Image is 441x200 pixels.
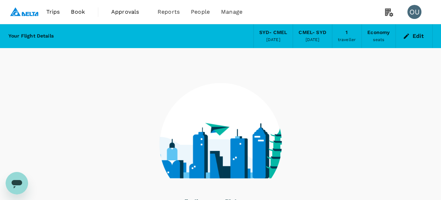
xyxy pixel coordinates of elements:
[259,29,287,36] div: SYD - CMEL
[401,31,427,42] button: Edit
[46,8,60,16] span: Trips
[191,8,210,16] span: People
[8,4,41,20] img: Delta Electronics
[299,29,326,36] div: CMEL - SYD
[6,172,28,194] iframe: Button to launch messaging window
[266,36,280,44] div: [DATE]
[407,5,421,19] div: OU
[71,8,85,16] span: Book
[111,8,146,16] span: Approvals
[221,8,242,16] span: Manage
[338,36,356,44] div: traveller
[346,29,348,36] div: 1
[373,36,384,44] div: seats
[8,32,54,40] div: Your Flight Details
[305,36,319,44] div: [DATE]
[158,8,180,16] span: Reports
[367,29,390,36] div: Economy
